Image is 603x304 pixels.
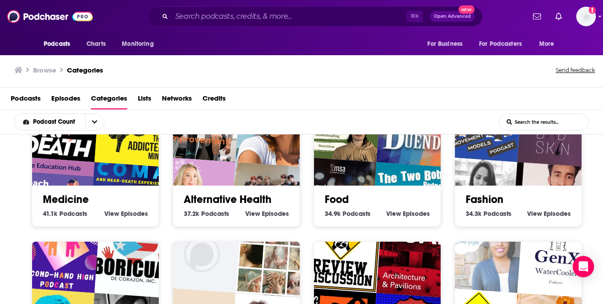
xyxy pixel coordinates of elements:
[576,7,596,26] span: Logged in as Alexandrapullpr
[245,210,260,218] span: View
[11,91,41,109] a: Podcasts
[172,9,406,24] input: Search podcasts, credits, & more...
[33,66,56,74] h3: Browse
[85,114,104,130] button: open menu
[262,210,289,218] span: Episodes
[51,91,80,109] a: Episodes
[59,210,87,218] span: Podcasts
[160,212,241,293] img: The Read
[466,210,482,218] span: 34.3k
[466,210,512,218] a: 34.3k Fashion Podcasts
[87,38,106,50] span: Charts
[122,38,153,50] span: Monitoring
[573,256,594,277] div: Open Intercom Messenger
[201,210,229,218] span: Podcasts
[483,210,512,218] span: Podcasts
[162,91,192,109] a: Networks
[43,210,87,218] a: 41.1k Medicine Podcasts
[325,193,349,206] a: Food
[473,36,535,53] button: open menu
[527,210,571,218] a: View Fashion Episodes
[553,64,598,77] button: Send feedback
[147,6,483,27] div: Search podcasts, credits, & more...
[539,38,554,50] span: More
[386,210,401,218] span: View
[121,210,148,218] span: Episodes
[529,9,545,24] a: Show notifications dropdown
[430,11,475,22] button: Open AdvancedNew
[343,210,371,218] span: Podcasts
[533,36,566,53] button: open menu
[138,91,151,109] a: Lists
[576,7,596,26] img: User Profile
[527,210,542,218] span: View
[427,38,463,50] span: For Business
[466,193,504,206] a: Fashion
[104,210,148,218] a: View Medicine Episodes
[14,113,118,130] h2: Choose List sort
[202,91,226,109] a: Credits
[95,217,176,298] img: Boricuas De Corazon Inc
[589,7,596,14] svg: Add a profile image
[104,210,119,218] span: View
[33,119,78,125] span: Podcast Count
[376,217,458,298] img: Architecture & Pavilions
[81,36,111,53] a: Charts
[245,210,289,218] a: View Alternative Health Episodes
[403,210,430,218] span: Episodes
[235,217,317,298] img: Uncommon Threads
[442,212,523,293] img: Moms Hustle Different
[301,212,382,293] img: Review Discussions by Explosion Network
[19,212,100,293] img: Second-Hand High
[458,5,475,14] span: New
[434,14,471,19] span: Open Advanced
[37,36,82,53] button: open menu
[386,210,430,218] a: View Food Episodes
[44,38,70,50] span: Podcasts
[552,9,566,24] a: Show notifications dropdown
[15,119,85,125] button: open menu
[421,36,474,53] button: open menu
[544,210,571,218] span: Episodes
[479,38,522,50] span: For Podcasters
[406,11,423,22] span: ⌘ K
[116,36,165,53] button: open menu
[517,217,599,298] img: GenX Watercooler
[184,193,272,206] a: Alternative Health
[67,66,103,74] a: Categories
[43,193,89,206] a: Medicine
[184,210,229,218] a: 37.2k Alternative Health Podcasts
[7,8,93,25] img: Podchaser - Follow, Share and Rate Podcasts
[325,210,341,218] span: 34.9k
[325,210,371,218] a: 34.9k Food Podcasts
[184,210,199,218] span: 37.2k
[91,91,127,109] a: Categories
[576,7,596,26] button: Show profile menu
[43,210,58,218] span: 41.1k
